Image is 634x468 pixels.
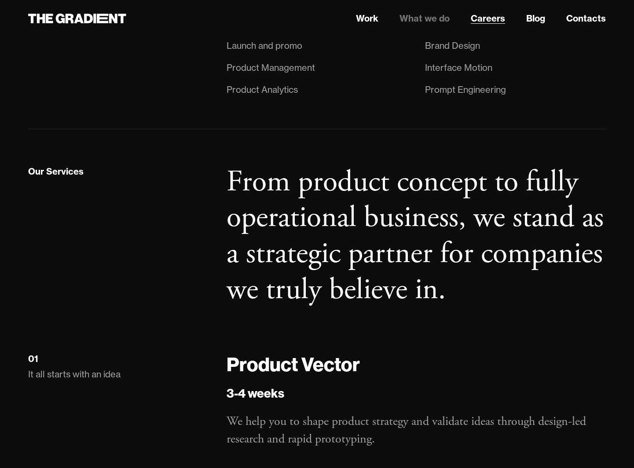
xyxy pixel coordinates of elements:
a: Blog [526,12,545,25]
div: Brand Design [425,39,480,53]
h4: Product Vector [227,352,606,377]
a: Careers [471,12,505,25]
p: We help you to shape product strategy and validate ideas through design-led research and rapid pr... [227,413,606,447]
div: Product Analytics [227,83,298,97]
div: Our Services [28,166,84,177]
a: What we do [399,12,450,25]
h5: 3-4 weeks [227,384,606,402]
div: Launch and promo [227,39,302,53]
h2: From product concept to fully operational business, we stand as a strategic partner for companies... [227,165,606,308]
div: Prompt Engineering [425,83,506,97]
div: 01 [28,353,38,365]
div: Interface Motion [425,61,492,75]
div: Product Management [227,61,315,75]
p: It all starts with an idea [28,368,209,380]
a: Work [356,12,378,25]
a: Contacts [566,12,606,25]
